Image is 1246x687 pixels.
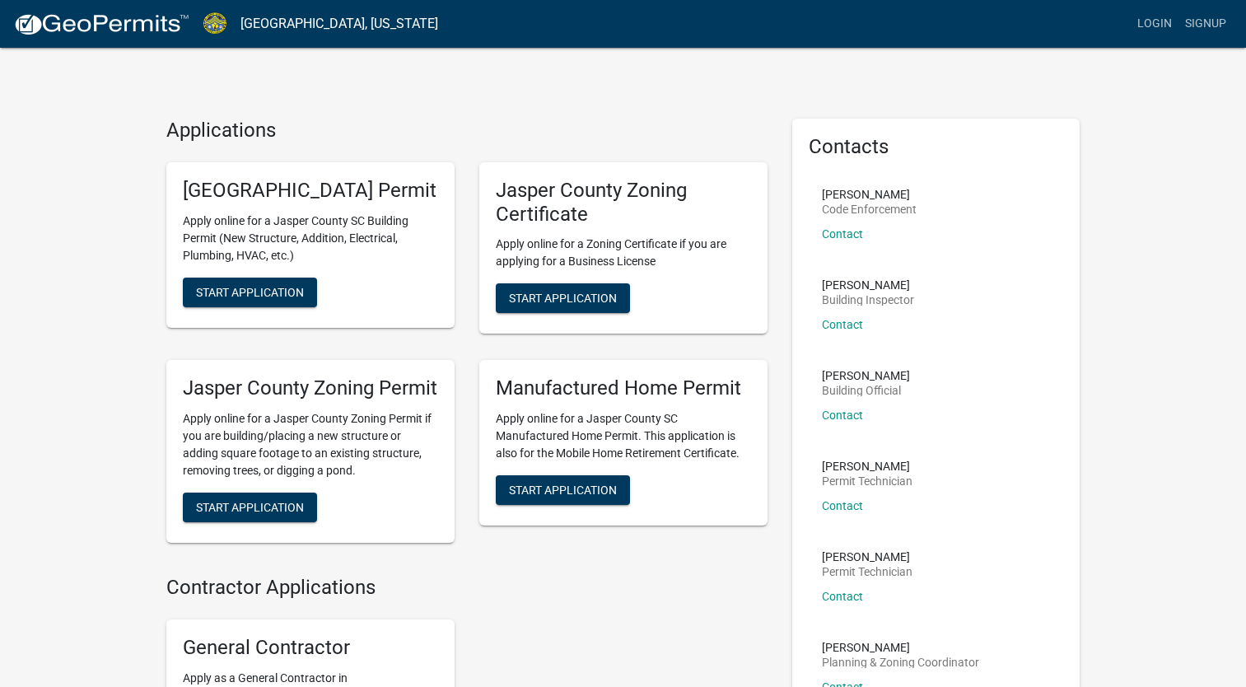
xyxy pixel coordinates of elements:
h5: Jasper County Zoning Certificate [496,179,751,227]
p: Permit Technician [822,475,912,487]
a: Login [1131,8,1178,40]
h5: Jasper County Zoning Permit [183,376,438,400]
p: Code Enforcement [822,203,917,215]
span: Start Application [509,484,617,497]
h4: Applications [166,119,768,143]
a: Contact [822,499,863,512]
a: Signup [1178,8,1233,40]
a: Contact [822,409,863,422]
p: Building Inspector [822,294,914,306]
a: Contact [822,318,863,331]
a: [GEOGRAPHIC_DATA], [US_STATE] [240,10,438,38]
img: Jasper County, South Carolina [203,12,227,35]
p: [PERSON_NAME] [822,370,910,381]
p: Permit Technician [822,566,912,577]
a: Contact [822,227,863,241]
h5: General Contractor [183,636,438,660]
span: Start Application [196,501,304,514]
p: Planning & Zoning Coordinator [822,657,979,668]
h5: Contacts [809,135,1064,159]
h5: Manufactured Home Permit [496,376,751,400]
p: Apply online for a Zoning Certificate if you are applying for a Business License [496,236,751,270]
wm-workflow-list-section: Applications [166,119,768,556]
p: Building Official [822,385,910,396]
span: Start Application [196,285,304,298]
p: [PERSON_NAME] [822,551,912,563]
h4: Contractor Applications [166,576,768,600]
p: Apply online for a Jasper County SC Building Permit (New Structure, Addition, Electrical, Plumbin... [183,213,438,264]
button: Start Application [183,278,317,307]
p: Apply online for a Jasper County Zoning Permit if you are building/placing a new structure or add... [183,410,438,479]
span: Start Application [509,292,617,305]
p: [PERSON_NAME] [822,460,912,472]
p: [PERSON_NAME] [822,642,979,653]
p: [PERSON_NAME] [822,189,917,200]
a: Contact [822,590,863,603]
button: Start Application [496,475,630,505]
p: [PERSON_NAME] [822,279,914,291]
button: Start Application [183,493,317,522]
h5: [GEOGRAPHIC_DATA] Permit [183,179,438,203]
p: Apply online for a Jasper County SC Manufactured Home Permit. This application is also for the Mo... [496,410,751,462]
button: Start Application [496,283,630,313]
